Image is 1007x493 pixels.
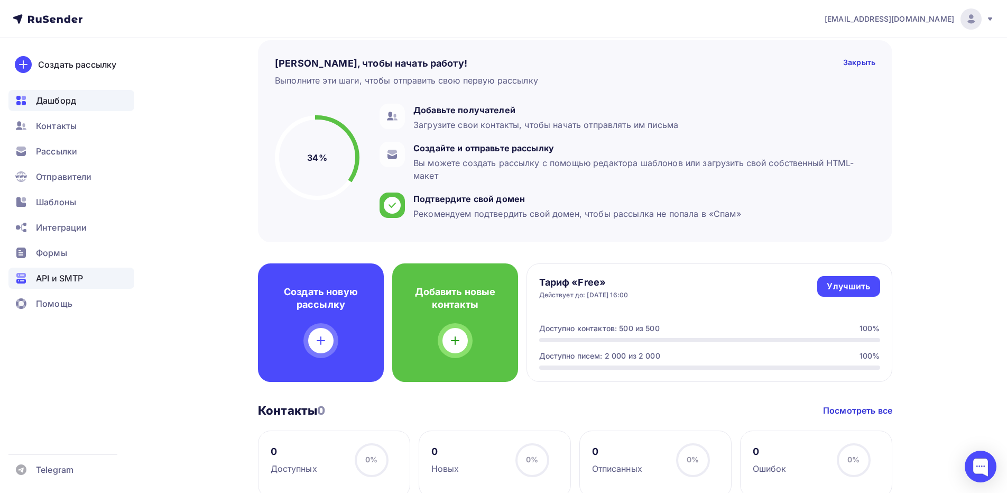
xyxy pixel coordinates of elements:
[753,462,787,475] div: Ошибок
[413,104,678,116] div: Добавьте получателей
[8,115,134,136] a: Контакты
[275,74,538,87] div: Выполните эти шаги, чтобы отправить свою первую рассылку
[8,191,134,213] a: Шаблоны
[409,286,501,311] h4: Добавить новые контакты
[365,455,377,464] span: 0%
[825,14,954,24] span: [EMAIL_ADDRESS][DOMAIN_NAME]
[413,157,870,182] div: Вы можете создать рассылку с помощью редактора шаблонов или загрузить свой собственный HTML-макет
[36,221,87,234] span: Интеграции
[36,94,76,107] span: Дашборд
[753,445,787,458] div: 0
[592,445,642,458] div: 0
[36,120,77,132] span: Контакты
[36,170,92,183] span: Отправители
[843,57,875,70] div: Закрыть
[36,196,76,208] span: Шаблоны
[8,141,134,162] a: Рассылки
[36,145,77,158] span: Рассылки
[827,280,870,293] div: Улучшить
[36,246,67,259] span: Формы
[271,462,317,475] div: Доступных
[825,8,994,30] a: [EMAIL_ADDRESS][DOMAIN_NAME]
[687,455,699,464] span: 0%
[8,242,134,263] a: Формы
[823,404,892,417] a: Посмотреть все
[431,462,459,475] div: Новых
[431,445,459,458] div: 0
[539,291,629,299] div: Действует до: [DATE] 16:00
[36,297,72,310] span: Помощь
[8,166,134,187] a: Отправители
[36,272,83,285] span: API и SMTP
[847,455,860,464] span: 0%
[539,351,660,361] div: Доступно писем: 2 000 из 2 000
[258,403,325,418] h3: Контакты
[307,151,327,164] h5: 34%
[592,462,642,475] div: Отписанных
[539,323,660,334] div: Доступно контактов: 500 из 500
[36,463,73,476] span: Telegram
[413,118,678,131] div: Загрузите свои контакты, чтобы начать отправлять им письма
[539,276,629,289] h4: Тариф «Free»
[317,404,325,417] span: 0
[271,445,317,458] div: 0
[526,455,538,464] span: 0%
[8,90,134,111] a: Дашборд
[860,351,880,361] div: 100%
[413,207,741,220] div: Рекомендуем подтвердить свой домен, чтобы рассылка не попала в «Спам»
[413,193,741,205] div: Подтвердите свой домен
[860,323,880,334] div: 100%
[413,142,870,154] div: Создайте и отправьте рассылку
[275,286,367,311] h4: Создать новую рассылку
[38,58,116,71] div: Создать рассылку
[275,57,467,70] h4: [PERSON_NAME], чтобы начать работу!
